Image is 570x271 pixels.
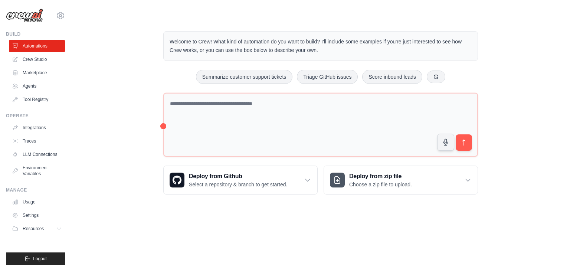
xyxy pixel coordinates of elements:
[189,181,287,188] p: Select a repository & branch to get started.
[9,122,65,134] a: Integrations
[9,40,65,52] a: Automations
[6,31,65,37] div: Build
[9,196,65,208] a: Usage
[9,80,65,92] a: Agents
[349,181,412,188] p: Choose a zip file to upload.
[196,70,292,84] button: Summarize customer support tickets
[33,256,47,262] span: Logout
[189,172,287,181] h3: Deploy from Github
[6,113,65,119] div: Operate
[170,37,472,55] p: Welcome to Crew! What kind of automation do you want to build? I'll include some examples if you'...
[6,9,43,23] img: Logo
[349,172,412,181] h3: Deploy from zip file
[9,223,65,235] button: Resources
[23,226,44,232] span: Resources
[9,148,65,160] a: LLM Connections
[9,162,65,180] a: Environment Variables
[9,67,65,79] a: Marketplace
[6,187,65,193] div: Manage
[9,209,65,221] a: Settings
[9,53,65,65] a: Crew Studio
[6,252,65,265] button: Logout
[362,70,422,84] button: Score inbound leads
[9,94,65,105] a: Tool Registry
[9,135,65,147] a: Traces
[297,70,358,84] button: Triage GitHub issues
